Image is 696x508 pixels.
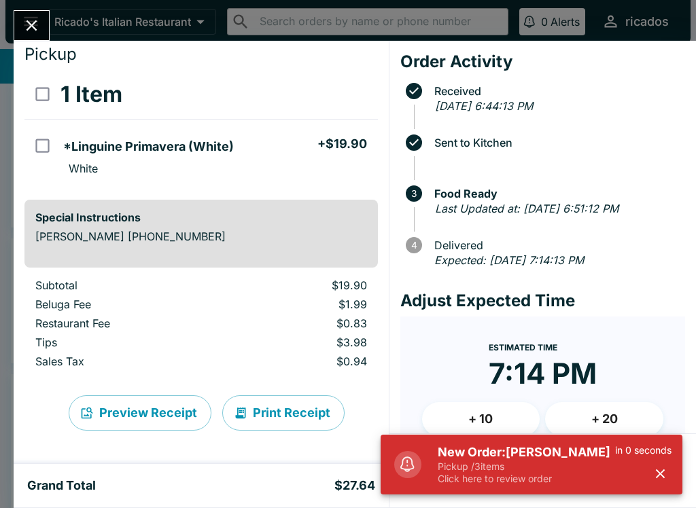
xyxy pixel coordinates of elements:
[435,202,619,215] em: Last Updated at: [DATE] 6:51:12 PM
[237,278,367,292] p: $19.90
[35,316,215,330] p: Restaurant Fee
[438,460,615,473] p: Pickup / 3 items
[237,297,367,311] p: $1.99
[400,52,685,72] h4: Order Activity
[69,162,98,175] p: White
[615,444,672,456] p: in 0 seconds
[69,395,211,431] button: Preview Receipt
[24,278,378,374] table: orders table
[428,137,685,149] span: Sent to Kitchen
[438,473,615,485] p: Click here to review order
[35,211,367,224] h6: Special Instructions
[35,230,367,243] p: [PERSON_NAME] [PHONE_NUMBER]
[317,136,367,152] h5: + $19.90
[435,99,533,113] em: [DATE] 6:44:13 PM
[27,477,96,494] h5: Grand Total
[63,139,234,155] h5: *Linguine Primavera (White)
[237,355,367,368] p: $0.94
[222,395,345,431] button: Print Receipt
[545,402,663,436] button: + 20
[489,356,597,391] time: 7:14 PM
[60,81,122,108] h3: 1 Item
[24,44,77,64] span: Pickup
[428,239,685,251] span: Delivered
[237,335,367,349] p: $3.98
[35,335,215,349] p: Tips
[428,187,685,200] span: Food Ready
[438,444,615,460] h5: New Order: [PERSON_NAME]
[411,188,417,199] text: 3
[428,85,685,97] span: Received
[422,402,540,436] button: + 10
[237,316,367,330] p: $0.83
[411,240,417,251] text: 4
[489,342,557,352] span: Estimated Time
[35,278,215,292] p: Subtotal
[35,297,215,311] p: Beluga Fee
[334,477,375,494] h5: $27.64
[24,70,378,189] table: orders table
[35,355,215,368] p: Sales Tax
[434,253,584,267] em: Expected: [DATE] 7:14:13 PM
[14,11,49,40] button: Close
[400,291,685,311] h4: Adjust Expected Time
